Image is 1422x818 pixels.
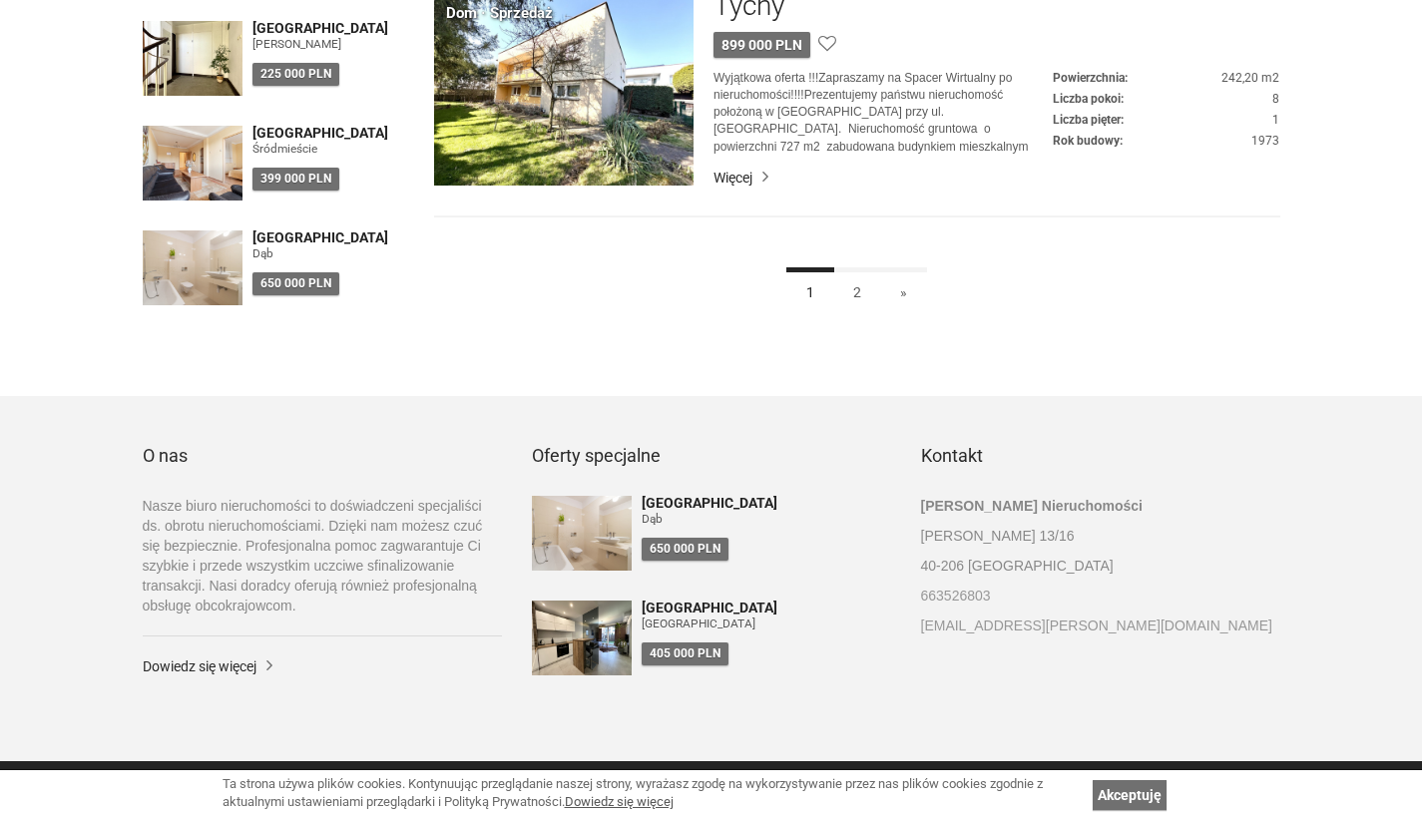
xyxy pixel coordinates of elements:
dt: Liczba pokoi: [1053,91,1124,108]
a: Dowiedz się więcej [143,656,502,676]
p: 40-206 [GEOGRAPHIC_DATA] [921,556,1280,576]
a: » [880,267,927,312]
figure: Dąb [642,511,891,528]
p: Nasze biuro nieruchomości to doświadczeni specjaliści ds. obrotu nieruchomościami. Dzięki nam moż... [143,496,502,615]
a: [EMAIL_ADDRESS][PERSON_NAME][DOMAIN_NAME] [921,615,1280,635]
dt: Liczba pięter: [1053,112,1124,129]
figure: [GEOGRAPHIC_DATA] [642,615,891,632]
a: Akceptuję [1093,780,1167,810]
div: 650 000 PLN [252,272,339,295]
div: 225 000 PLN [252,63,339,86]
a: Dowiedz się więcej [565,794,674,809]
dt: Powierzchnia: [1053,70,1128,87]
a: 2 [833,267,881,312]
dd: 1973 [1053,133,1279,150]
a: [GEOGRAPHIC_DATA] [642,601,891,615]
strong: [PERSON_NAME] Nieruchomości [921,498,1143,514]
h3: Kontakt [921,446,1280,466]
div: 399 000 PLN [252,168,339,191]
div: 405 000 PLN [642,642,728,665]
dd: 242,20 m2 [1053,70,1279,87]
a: 663526803 [921,586,1280,606]
a: [GEOGRAPHIC_DATA] [642,496,891,511]
a: Więcej [713,168,1279,188]
dd: 1 [1053,112,1279,129]
div: 650 000 PLN [642,538,728,561]
a: 1 [786,267,834,312]
a: [GEOGRAPHIC_DATA] [252,230,405,245]
h3: O nas [143,446,502,466]
h3: Oferty specjalne [532,446,891,466]
dd: 8 [1053,91,1279,108]
figure: Dąb [252,245,405,262]
div: Ta strona używa plików cookies. Kontynuując przeglądanie naszej strony, wyrażasz zgodę na wykorzy... [223,775,1083,812]
a: [GEOGRAPHIC_DATA] [252,21,405,36]
dt: Rok budowy: [1053,133,1123,150]
figure: [PERSON_NAME] [252,36,405,53]
a: [GEOGRAPHIC_DATA] [252,126,405,141]
div: Dom · Sprzedaż [446,3,553,24]
p: [PERSON_NAME] 13/16 [921,526,1280,546]
p: Wyjątkowa oferta !!!Zapraszamy na Spacer Wirtualny po nieruchomości!!!!Prezentujemy państwu nieru... [713,70,1053,156]
div: 899 000 PLN [713,32,810,58]
figure: Śródmieście [252,141,405,158]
